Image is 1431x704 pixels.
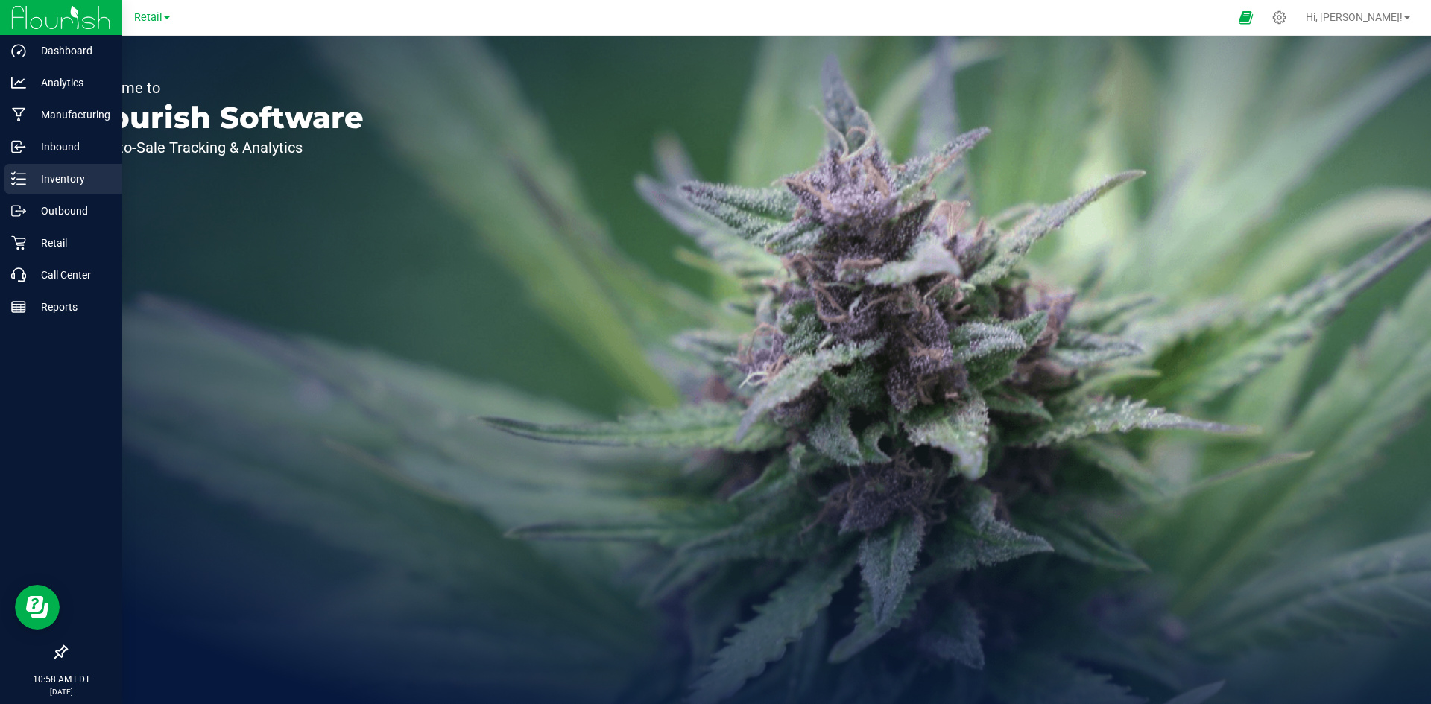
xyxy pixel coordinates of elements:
[1306,11,1403,23] span: Hi, [PERSON_NAME]!
[26,266,116,284] p: Call Center
[26,170,116,188] p: Inventory
[80,103,364,133] p: Flourish Software
[80,140,364,155] p: Seed-to-Sale Tracking & Analytics
[26,138,116,156] p: Inbound
[11,139,26,154] inline-svg: Inbound
[26,298,116,316] p: Reports
[134,11,162,24] span: Retail
[11,267,26,282] inline-svg: Call Center
[26,42,116,60] p: Dashboard
[80,80,364,95] p: Welcome to
[26,74,116,92] p: Analytics
[26,234,116,252] p: Retail
[26,202,116,220] p: Outbound
[11,171,26,186] inline-svg: Inventory
[15,585,60,630] iframe: Resource center
[11,299,26,314] inline-svg: Reports
[7,673,116,686] p: 10:58 AM EDT
[26,106,116,124] p: Manufacturing
[11,107,26,122] inline-svg: Manufacturing
[11,43,26,58] inline-svg: Dashboard
[11,75,26,90] inline-svg: Analytics
[1229,3,1263,32] span: Open Ecommerce Menu
[11,203,26,218] inline-svg: Outbound
[1270,10,1289,25] div: Manage settings
[11,235,26,250] inline-svg: Retail
[7,686,116,697] p: [DATE]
